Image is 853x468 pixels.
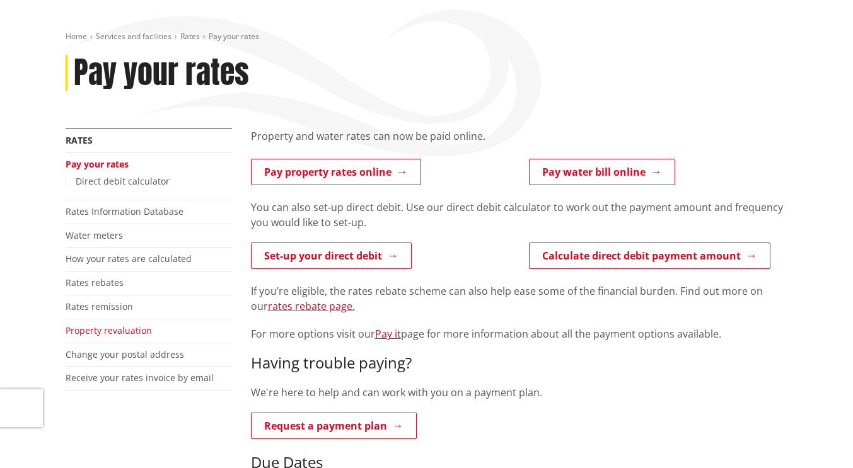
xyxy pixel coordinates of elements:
span: Pay your rates [209,31,259,42]
a: Pay property rates online [251,159,421,185]
p: You can also set-up direct debit. Use our direct debit calculator to work out the payment amount ... [251,200,788,230]
p: If you’re eligible, the rates rebate scheme can also help ease some of the financial burden. Find... [251,283,788,314]
a: Water meters [66,229,123,241]
a: Rates Information Database [66,205,183,217]
a: Pay it [375,327,401,341]
div: Property and water rates can now be paid online. [251,128,788,159]
h1: Pay your rates [74,55,249,91]
nav: breadcrumb [66,31,788,42]
a: Home [66,31,87,42]
p: For more options visit our page for more information about all the payment options available. [251,326,788,341]
a: rates rebate page. [268,299,355,313]
iframe: Messenger Launcher [795,415,840,460]
a: Receive your rates invoice by email [66,372,214,384]
a: Services and facilities [96,31,171,42]
a: Rates [180,31,200,42]
a: Rates [66,134,93,146]
a: Pay water bill online [529,159,675,185]
a: How your rates are calculated [66,253,192,265]
a: Calculate direct debit payment amount [529,243,770,269]
p: We're here to help and can work with you on a payment plan. [251,385,788,400]
a: Request a payment plan [251,413,417,439]
h3: Having trouble paying? [251,354,788,372]
a: Rates remission [66,300,133,312]
a: Set-up your direct debit [251,243,412,269]
a: Change your postal address [66,348,184,360]
a: Rates rebates [66,277,124,288]
a: Direct debit calculator [76,175,170,187]
a: Property revaluation [66,324,152,336]
a: Pay your rates [66,158,129,170]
